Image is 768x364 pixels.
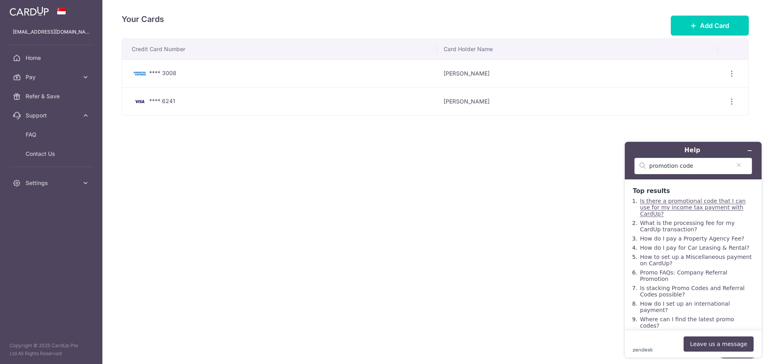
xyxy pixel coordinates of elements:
[26,54,78,62] span: Home
[122,39,437,60] th: Credit Card Number
[437,60,718,88] td: [PERSON_NAME]
[132,69,148,78] img: Bank Card
[437,88,718,115] td: [PERSON_NAME]
[18,6,34,13] span: Help
[26,111,78,119] span: Support
[671,16,749,36] button: Add Card
[10,6,49,16] img: CardUp
[26,73,78,81] span: Pay
[437,39,718,60] th: Card Holder Name
[26,150,78,158] span: Contact Us
[132,97,148,106] img: Bank Card
[618,135,768,364] iframe: Find more information here
[13,28,90,36] p: [EMAIL_ADDRESS][DOMAIN_NAME]
[122,13,164,26] h4: Your Cards
[26,179,78,187] span: Settings
[26,131,78,139] span: FAQ
[26,92,78,100] span: Refer & Save
[700,21,729,30] span: Add Card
